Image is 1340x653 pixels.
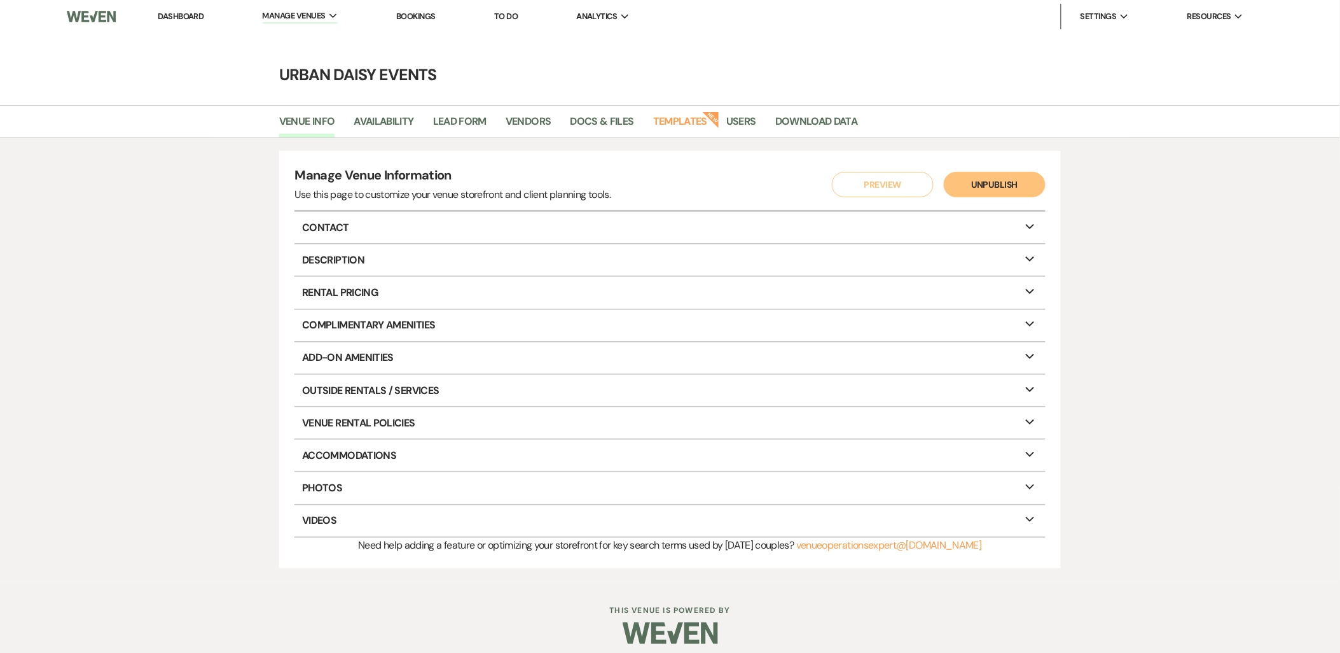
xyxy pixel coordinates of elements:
[294,440,1045,471] p: Accommodations
[570,113,634,137] a: Docs & Files
[294,472,1045,503] p: Photos
[358,538,794,552] span: Need help adding a feature or optimizing your storefront for key search terms used by [DATE] coup...
[294,342,1045,374] p: Add-On Amenities
[796,538,982,552] a: venueoperationsexpert@[DOMAIN_NAME]
[396,11,436,22] a: Bookings
[1187,10,1231,23] span: Resources
[506,113,551,137] a: Vendors
[832,172,934,197] button: Preview
[775,113,858,137] a: Download Data
[653,113,707,137] a: Templates
[212,64,1128,86] h4: Urban Daisy Events
[703,110,721,128] strong: New
[67,3,116,30] img: Weven Logo
[263,10,326,22] span: Manage Venues
[294,244,1045,276] p: Description
[576,10,617,23] span: Analytics
[433,113,487,137] a: Lead Form
[726,113,756,137] a: Users
[279,113,335,137] a: Venue Info
[294,407,1045,439] p: Venue Rental Policies
[294,212,1045,243] p: Contact
[158,11,204,22] a: Dashboard
[294,310,1045,341] p: Complimentary Amenities
[829,172,930,197] a: Preview
[354,113,413,137] a: Availability
[1081,10,1117,23] span: Settings
[494,11,518,22] a: To Do
[294,505,1045,537] p: Videos
[294,277,1045,308] p: Rental Pricing
[294,375,1045,406] p: Outside Rentals / Services
[944,172,1046,197] button: Unpublish
[294,166,611,187] h4: Manage Venue Information
[294,187,611,202] div: Use this page to customize your venue storefront and client planning tools.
